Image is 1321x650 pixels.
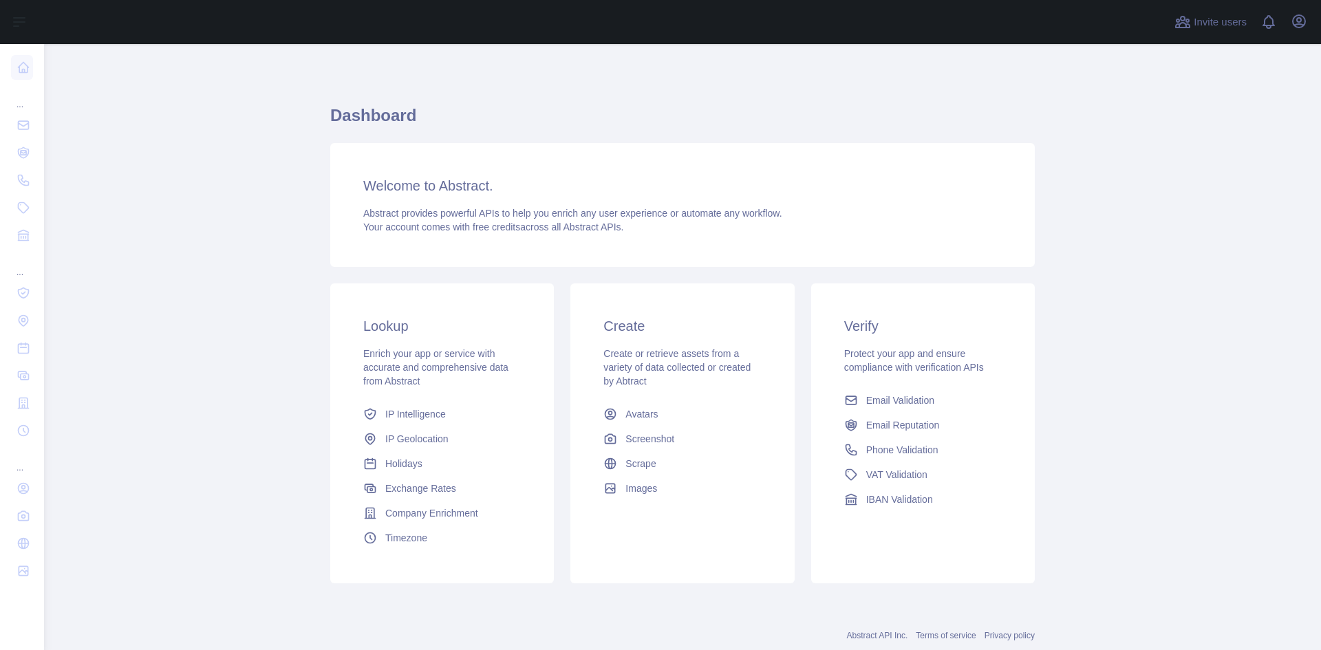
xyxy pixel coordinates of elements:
span: Invite users [1194,14,1247,30]
a: IBAN Validation [839,487,1007,512]
a: Company Enrichment [358,501,526,526]
h3: Create [603,316,761,336]
span: free credits [473,221,520,232]
h1: Dashboard [330,105,1035,138]
h3: Lookup [363,316,521,336]
a: VAT Validation [839,462,1007,487]
span: Your account comes with across all Abstract APIs. [363,221,623,232]
span: Exchange Rates [385,481,456,495]
span: Phone Validation [866,443,938,457]
span: Screenshot [625,432,674,446]
span: IP Intelligence [385,407,446,421]
a: Scrape [598,451,766,476]
a: Avatars [598,402,766,426]
span: Create or retrieve assets from a variety of data collected or created by Abtract [603,348,751,387]
span: IP Geolocation [385,432,449,446]
span: Email Reputation [866,418,940,432]
span: Scrape [625,457,656,470]
a: Email Reputation [839,413,1007,437]
div: ... [11,250,33,278]
a: IP Geolocation [358,426,526,451]
h3: Welcome to Abstract. [363,176,1002,195]
a: Privacy policy [985,631,1035,640]
a: Screenshot [598,426,766,451]
div: ... [11,83,33,110]
span: Images [625,481,657,495]
a: Holidays [358,451,526,476]
a: Images [598,476,766,501]
h3: Verify [844,316,1002,336]
a: Email Validation [839,388,1007,413]
span: Protect your app and ensure compliance with verification APIs [844,348,984,373]
span: Timezone [385,531,427,545]
span: VAT Validation [866,468,927,481]
span: Email Validation [866,393,934,407]
a: Exchange Rates [358,476,526,501]
span: Company Enrichment [385,506,478,520]
a: Timezone [358,526,526,550]
span: Enrich your app or service with accurate and comprehensive data from Abstract [363,348,508,387]
span: Avatars [625,407,658,421]
a: IP Intelligence [358,402,526,426]
span: Abstract provides powerful APIs to help you enrich any user experience or automate any workflow. [363,208,782,219]
div: ... [11,446,33,473]
a: Terms of service [916,631,976,640]
a: Phone Validation [839,437,1007,462]
button: Invite users [1172,11,1249,33]
span: IBAN Validation [866,492,933,506]
span: Holidays [385,457,422,470]
a: Abstract API Inc. [847,631,908,640]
